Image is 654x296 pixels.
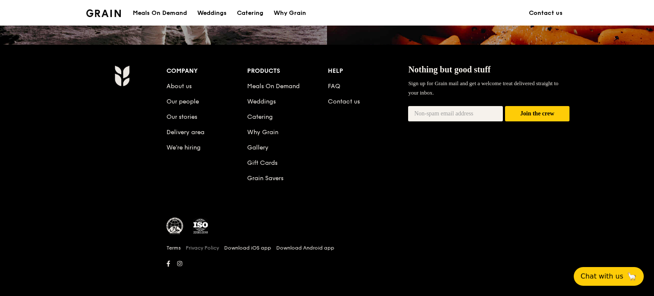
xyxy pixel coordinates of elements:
a: Why Grain [269,0,311,26]
a: Our people [166,98,199,105]
a: Catering [232,0,269,26]
a: Privacy Policy [186,244,219,251]
button: Join the crew [505,106,569,122]
a: Download iOS app [224,244,271,251]
div: Weddings [197,0,227,26]
a: Gift Cards [247,159,277,167]
span: Sign up for Grain mail and get a welcome treat delivered straight to your inbox. [408,80,558,96]
a: Delivery area [166,129,204,136]
span: Nothing but good stuff [408,65,490,74]
a: Meals On Demand [247,83,300,90]
div: Help [328,65,409,77]
span: 🦙 [627,271,637,282]
a: Weddings [247,98,276,105]
img: ISO Certified [192,218,209,235]
button: Chat with us🦙 [574,267,644,286]
a: Contact us [328,98,360,105]
a: Why Grain [247,129,278,136]
div: Meals On Demand [133,0,187,26]
img: Grain [114,65,129,86]
h6: Revision [81,270,573,276]
a: Our stories [166,113,197,121]
a: Download Android app [276,244,334,251]
div: Why Grain [274,0,306,26]
a: Weddings [192,0,232,26]
img: MUIS Halal Certified [166,218,184,235]
div: Company [166,65,247,77]
input: Non-spam email address [408,106,503,121]
a: FAQ [328,83,340,90]
img: Grain [86,9,121,17]
span: Chat with us [581,271,623,282]
div: Products [247,65,328,77]
a: Contact us [524,0,568,26]
a: Catering [247,113,273,121]
div: Catering [237,0,263,26]
a: Gallery [247,144,269,151]
a: Terms [166,244,181,251]
a: Grain Savers [247,175,283,182]
a: About us [166,83,192,90]
a: We’re hiring [166,144,201,151]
